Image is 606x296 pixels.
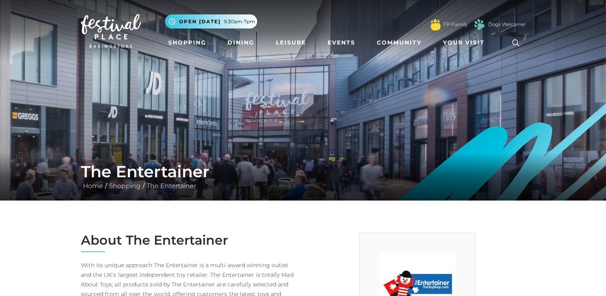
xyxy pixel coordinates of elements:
[324,35,358,50] a: Events
[81,162,525,181] h1: The Entertainer
[488,21,525,28] a: Dogs Welcome!
[165,14,257,28] button: Open [DATE] 9.30am-7pm
[107,182,143,190] a: Shopping
[179,18,221,25] span: Open [DATE]
[165,35,209,50] a: Shopping
[443,21,467,28] a: FP Family
[145,182,198,190] a: The Entertainer
[81,233,297,248] h2: About The Entertainer
[273,35,309,50] a: Leisure
[440,35,492,50] a: Your Visit
[224,18,255,25] span: 9.30am-7pm
[224,35,258,50] a: Dining
[75,162,532,191] div: / /
[81,14,141,48] img: Festival Place Logo
[374,35,425,50] a: Community
[81,182,105,190] a: Home
[443,39,485,47] span: Your Visit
